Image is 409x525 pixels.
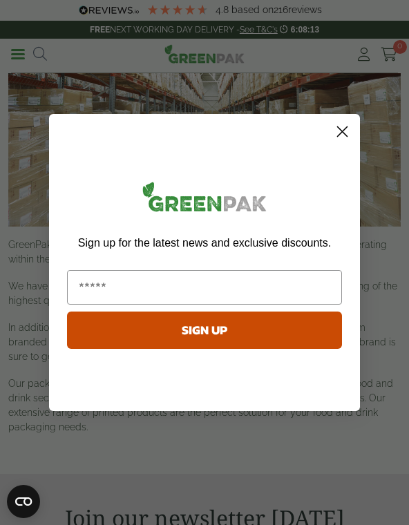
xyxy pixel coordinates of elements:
[330,120,354,144] button: Close dialog
[67,312,342,349] button: SIGN UP
[7,485,40,518] button: Open CMP widget
[67,176,342,222] img: greenpak_logo
[78,237,331,249] span: Sign up for the latest news and exclusive discounts.
[67,270,342,305] input: Email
